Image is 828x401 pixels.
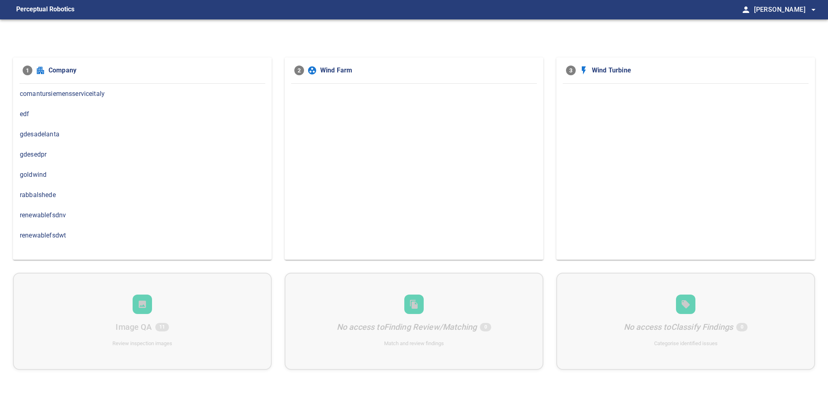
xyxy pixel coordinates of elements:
span: Wind Farm [320,66,534,75]
span: goldwind [20,170,265,180]
span: 2 [294,66,304,75]
span: [PERSON_NAME] [754,4,818,15]
span: renewablefsdwt [20,231,265,240]
span: edf [20,109,265,119]
div: edf [13,104,272,124]
span: Wind Turbine [592,66,805,75]
span: renewablefsdnv [20,210,265,220]
span: gdesadelanta [20,129,265,139]
div: gdesadelanta [13,124,272,144]
span: arrow_drop_down [809,5,818,15]
span: comantursiemensserviceitaly [20,89,265,99]
span: rabbalshede [20,190,265,200]
div: rabbalshede [13,185,272,205]
div: goldwind [13,165,272,185]
span: 1 [23,66,32,75]
figcaption: Perceptual Robotics [16,3,74,16]
div: renewablefsdwt [13,225,272,246]
span: gdesedpr [20,150,265,159]
button: [PERSON_NAME] [751,2,818,18]
span: 3 [566,66,576,75]
div: comantursiemensserviceitaly [13,84,272,104]
span: person [741,5,751,15]
span: Company [49,66,262,75]
div: gdesedpr [13,144,272,165]
div: renewablefsdnv [13,205,272,225]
